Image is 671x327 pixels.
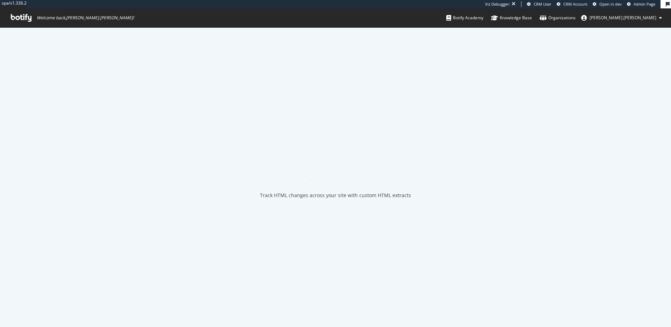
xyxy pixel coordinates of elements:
a: Knowledge Base [491,8,532,27]
div: Viz Debugger: [485,1,510,7]
a: Botify Academy [446,8,483,27]
button: [PERSON_NAME].[PERSON_NAME] [576,12,668,23]
a: CRM Account [557,1,587,7]
div: Track HTML changes across your site with custom HTML extracts [260,192,411,199]
div: Botify Academy [446,14,483,21]
span: Open in dev [599,1,622,7]
a: CRM User [527,1,551,7]
a: Organizations [540,8,576,27]
span: CRM User [534,1,551,7]
span: joe.mcdonald [590,15,656,21]
a: Open in dev [593,1,622,7]
span: Welcome back, [PERSON_NAME].[PERSON_NAME] ! [37,15,134,21]
div: Knowledge Base [491,14,532,21]
div: Organizations [540,14,576,21]
div: animation [310,155,361,181]
span: Admin Page [634,1,655,7]
a: Admin Page [627,1,655,7]
span: CRM Account [563,1,587,7]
